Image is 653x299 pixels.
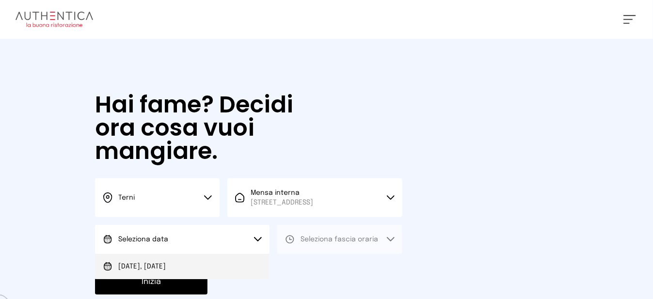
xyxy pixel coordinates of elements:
span: Seleziona data [118,236,168,243]
span: Seleziona fascia oraria [301,236,378,243]
button: Inizia [95,269,207,295]
button: Seleziona data [95,225,270,254]
button: Seleziona fascia oraria [277,225,402,254]
span: [DATE], [DATE] [118,262,166,271]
